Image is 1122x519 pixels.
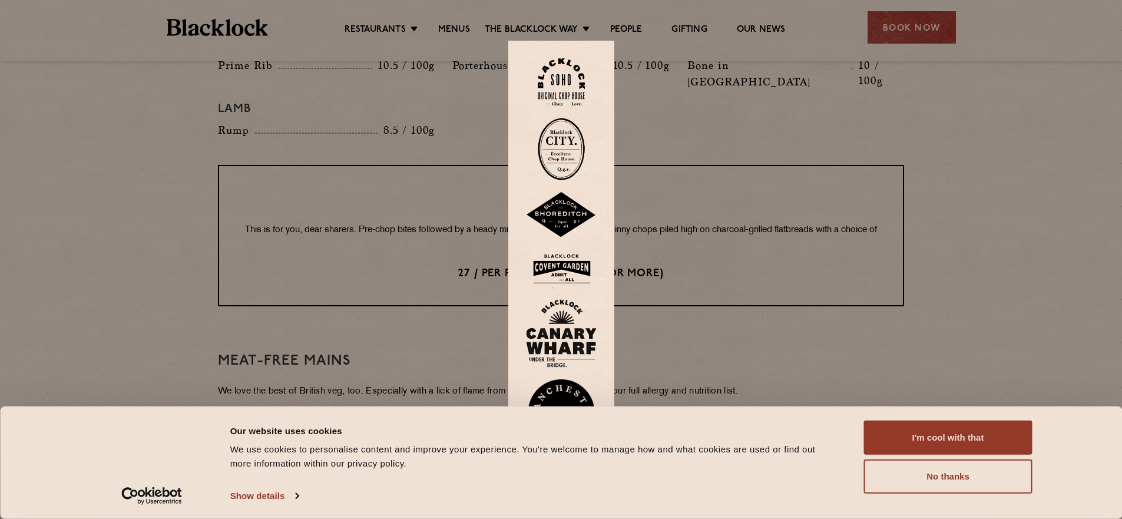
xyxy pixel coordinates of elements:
img: Soho-stamp-default.svg [538,58,585,106]
div: We use cookies to personalise content and improve your experience. You're welcome to manage how a... [230,442,838,471]
img: Shoreditch-stamp-v2-default.svg [526,192,597,238]
a: Usercentrics Cookiebot - opens in a new window [100,487,203,505]
button: I'm cool with that [864,421,1032,455]
a: Show details [230,487,299,505]
img: BL_Manchester_Logo-bleed.png [526,379,597,461]
button: No thanks [864,460,1032,494]
img: City-stamp-default.svg [538,118,585,180]
div: Our website uses cookies [230,424,838,438]
img: BL_CW_Logo_Website.svg [526,299,597,368]
img: BLA_1470_CoventGarden_Website_Solid.svg [526,250,597,288]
